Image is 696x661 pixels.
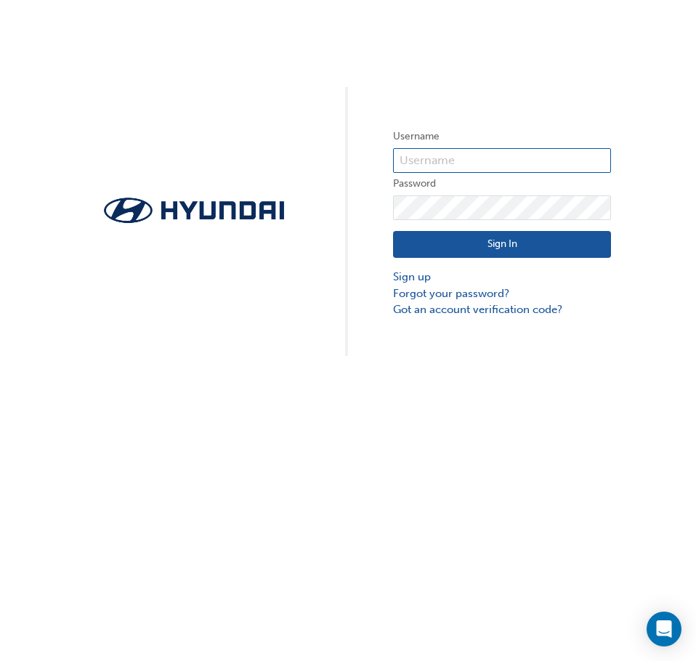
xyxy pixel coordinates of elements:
[393,301,611,318] a: Got an account verification code?
[393,148,611,173] input: Username
[393,269,611,285] a: Sign up
[647,612,681,646] div: Open Intercom Messenger
[393,285,611,302] a: Forgot your password?
[393,128,611,145] label: Username
[393,231,611,259] button: Sign In
[85,193,303,227] img: Trak
[393,175,611,192] label: Password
